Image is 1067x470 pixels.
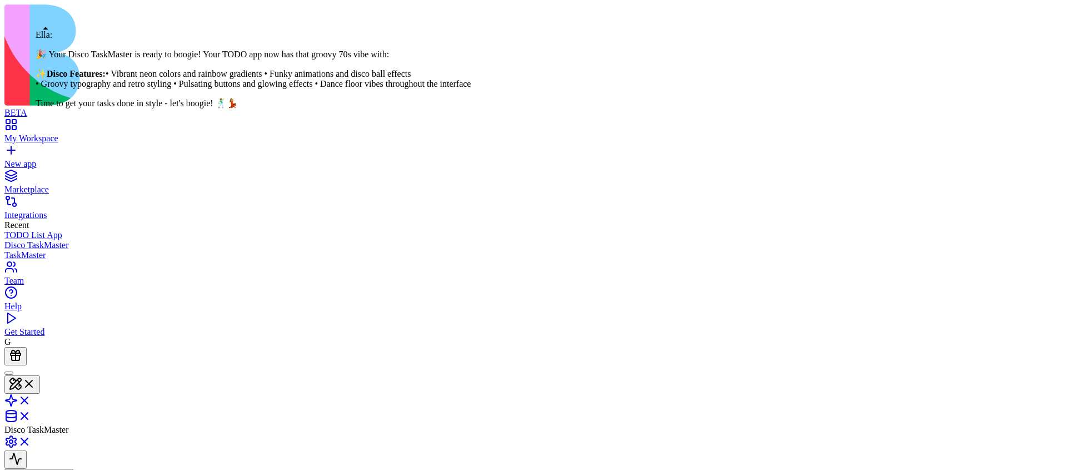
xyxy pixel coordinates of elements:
div: New app [4,159,1063,169]
div: Marketplace [4,185,1063,195]
span: Recent [4,220,29,230]
a: Integrations [4,200,1063,220]
p: Manage your tasks and stay productive [13,65,153,91]
a: Marketplace [4,175,1063,195]
span: G [4,337,11,347]
a: Help [4,291,1063,311]
img: logo [4,4,451,106]
div: Team [4,276,1063,286]
a: New app [4,149,1063,169]
a: TaskMaster [4,250,1063,260]
a: Team [4,266,1063,286]
div: Get Started [4,327,1063,337]
a: BETA [4,98,1063,118]
span: Disco TaskMaster [4,425,68,434]
div: My Workspace [4,133,1063,144]
span: Ella: [36,30,52,39]
p: Time to get your tasks done in style - let's boogie! 🕺💃 [36,98,471,108]
a: My Workspace [4,123,1063,144]
a: TODO List App [4,230,1063,240]
div: BETA [4,108,1063,118]
div: Integrations [4,210,1063,220]
a: Disco TaskMaster [4,240,1063,250]
p: ✨ • Vibrant neon colors and rainbow gradients • Funky animations and disco ball effects • Groovy ... [36,68,471,89]
p: 🎉 Your Disco TaskMaster is ready to boogie! Your TODO app now has that groovy 70s vibe with: [36,49,471,60]
h1: Dashboard [13,42,153,62]
div: Help [4,301,1063,311]
strong: Disco Features: [47,69,106,78]
a: Get Started [4,317,1063,337]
